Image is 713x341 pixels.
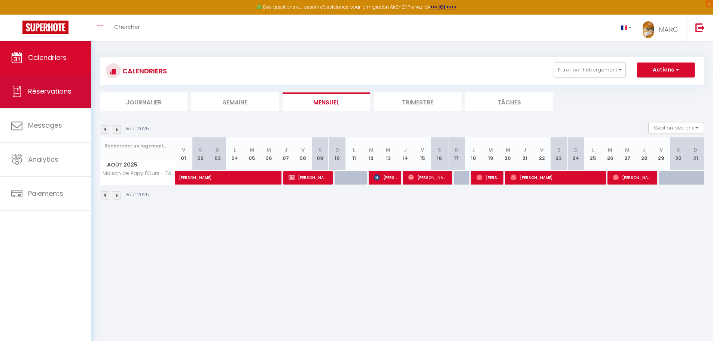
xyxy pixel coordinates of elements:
span: Août 2025 [100,159,175,170]
span: [PERSON_NAME] [613,170,653,185]
abbr: D [335,146,339,153]
h3: CALENDRIERS [121,63,167,79]
abbr: L [592,146,594,153]
th: 11 [345,137,363,171]
a: [PERSON_NAME] [175,171,192,185]
th: 06 [260,137,277,171]
li: Mensuel [283,92,370,111]
button: Filtrer par hébergement [554,63,626,77]
th: 26 [601,137,619,171]
span: Messages [28,121,62,130]
th: 21 [516,137,533,171]
li: Tâches [465,92,553,111]
span: [PERSON_NAME] [289,170,329,185]
p: Août 2025 [125,125,149,133]
abbr: D [694,146,697,153]
th: 29 [653,137,670,171]
abbr: L [472,146,475,153]
th: 16 [431,137,448,171]
th: 02 [192,137,209,171]
th: 05 [243,137,260,171]
span: Maison de Papy l'Ours - Familiale - Climatisée [101,171,176,176]
th: 14 [397,137,414,171]
th: 15 [414,137,431,171]
abbr: J [523,146,526,153]
abbr: D [455,146,458,153]
span: Chercher [114,23,140,31]
abbr: M [506,146,510,153]
img: logout [695,23,705,32]
a: Chercher [109,15,146,41]
abbr: V [540,146,543,153]
abbr: S [557,146,561,153]
span: [PERSON_NAME] [179,167,282,181]
a: ... MARC [637,15,688,41]
abbr: L [353,146,355,153]
abbr: J [404,146,407,153]
th: 25 [585,137,602,171]
button: Gestion des prix [648,122,704,133]
th: 31 [687,137,704,171]
th: 08 [295,137,312,171]
abbr: L [234,146,236,153]
th: 19 [482,137,499,171]
abbr: V [659,146,663,153]
th: 07 [277,137,295,171]
abbr: V [301,146,305,153]
th: 04 [226,137,243,171]
abbr: M [386,146,390,153]
abbr: V [421,146,424,153]
th: 30 [670,137,687,171]
span: [PERSON_NAME] [374,170,397,185]
abbr: M [488,146,493,153]
img: Super Booking [22,21,68,34]
img: ... [643,21,654,38]
abbr: M [266,146,271,153]
li: Journalier [100,92,188,111]
th: 27 [619,137,636,171]
abbr: M [608,146,612,153]
th: 23 [551,137,568,171]
span: [PERSON_NAME] [408,170,448,185]
abbr: D [216,146,219,153]
th: 13 [380,137,397,171]
span: Réservations [28,86,71,96]
abbr: S [438,146,441,153]
abbr: S [319,146,322,153]
span: [PERSON_NAME] [511,170,602,185]
abbr: J [284,146,287,153]
input: Rechercher un logement... [104,139,171,153]
th: 03 [209,137,226,171]
th: 01 [175,137,192,171]
abbr: J [643,146,646,153]
li: Semaine [191,92,279,111]
span: Analytics [28,155,58,164]
th: 20 [499,137,517,171]
a: >>> ICI <<<< [430,4,457,10]
abbr: V [182,146,185,153]
th: 22 [533,137,551,171]
abbr: M [625,146,630,153]
th: 12 [363,137,380,171]
abbr: D [574,146,578,153]
th: 09 [311,137,329,171]
abbr: S [199,146,202,153]
button: Actions [637,63,695,77]
th: 28 [636,137,653,171]
abbr: S [677,146,680,153]
span: MARC [659,25,678,34]
th: 10 [329,137,346,171]
th: 24 [567,137,585,171]
th: 18 [465,137,482,171]
abbr: M [369,146,374,153]
span: [PERSON_NAME] [476,170,499,185]
span: Paiements [28,189,63,198]
li: Trimestre [374,92,461,111]
abbr: M [250,146,254,153]
p: Août 2025 [125,191,149,198]
th: 17 [448,137,465,171]
span: Calendriers [28,53,67,62]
